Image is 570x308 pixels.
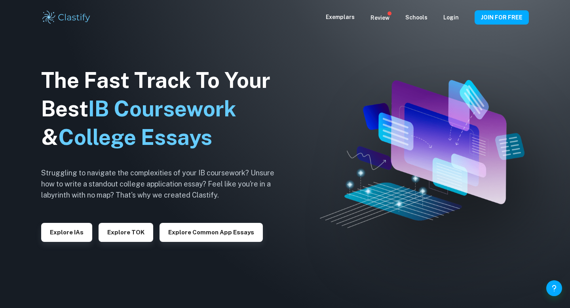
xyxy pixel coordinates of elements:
[320,80,524,228] img: Clastify hero
[99,228,153,236] a: Explore TOK
[370,13,389,22] p: Review
[58,125,212,150] span: College Essays
[405,14,427,21] a: Schools
[546,280,562,296] button: Help and Feedback
[88,96,236,121] span: IB Coursework
[326,13,355,21] p: Exemplars
[41,66,287,152] h1: The Fast Track To Your Best &
[41,228,92,236] a: Explore IAs
[99,223,153,242] button: Explore TOK
[41,167,287,201] h6: Struggling to navigate the complexities of your IB coursework? Unsure how to write a standout col...
[160,228,263,236] a: Explore Common App essays
[443,14,459,21] a: Login
[41,223,92,242] button: Explore IAs
[475,10,529,25] button: JOIN FOR FREE
[160,223,263,242] button: Explore Common App essays
[41,10,91,25] img: Clastify logo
